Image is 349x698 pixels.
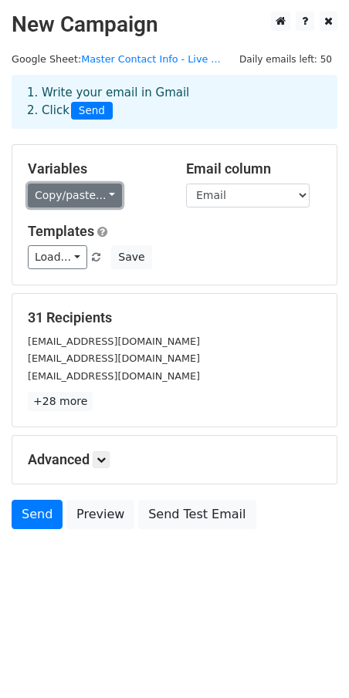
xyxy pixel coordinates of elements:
h5: Variables [28,160,163,177]
small: Google Sheet: [12,53,221,65]
a: Send Test Email [138,500,256,529]
small: [EMAIL_ADDRESS][DOMAIN_NAME] [28,370,200,382]
iframe: Chat Widget [272,624,349,698]
a: Copy/paste... [28,184,122,207]
small: [EMAIL_ADDRESS][DOMAIN_NAME] [28,352,200,364]
h5: Email column [186,160,321,177]
a: Daily emails left: 50 [234,53,337,65]
a: Load... [28,245,87,269]
a: Templates [28,223,94,239]
a: Master Contact Info - Live ... [81,53,220,65]
h5: 31 Recipients [28,309,321,326]
h5: Advanced [28,451,321,468]
button: Save [111,245,151,269]
small: [EMAIL_ADDRESS][DOMAIN_NAME] [28,336,200,347]
a: Preview [66,500,134,529]
a: Send [12,500,63,529]
span: Send [71,102,113,120]
a: +28 more [28,392,93,411]
h2: New Campaign [12,12,337,38]
div: 1. Write your email in Gmail 2. Click [15,84,334,120]
span: Daily emails left: 50 [234,51,337,68]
